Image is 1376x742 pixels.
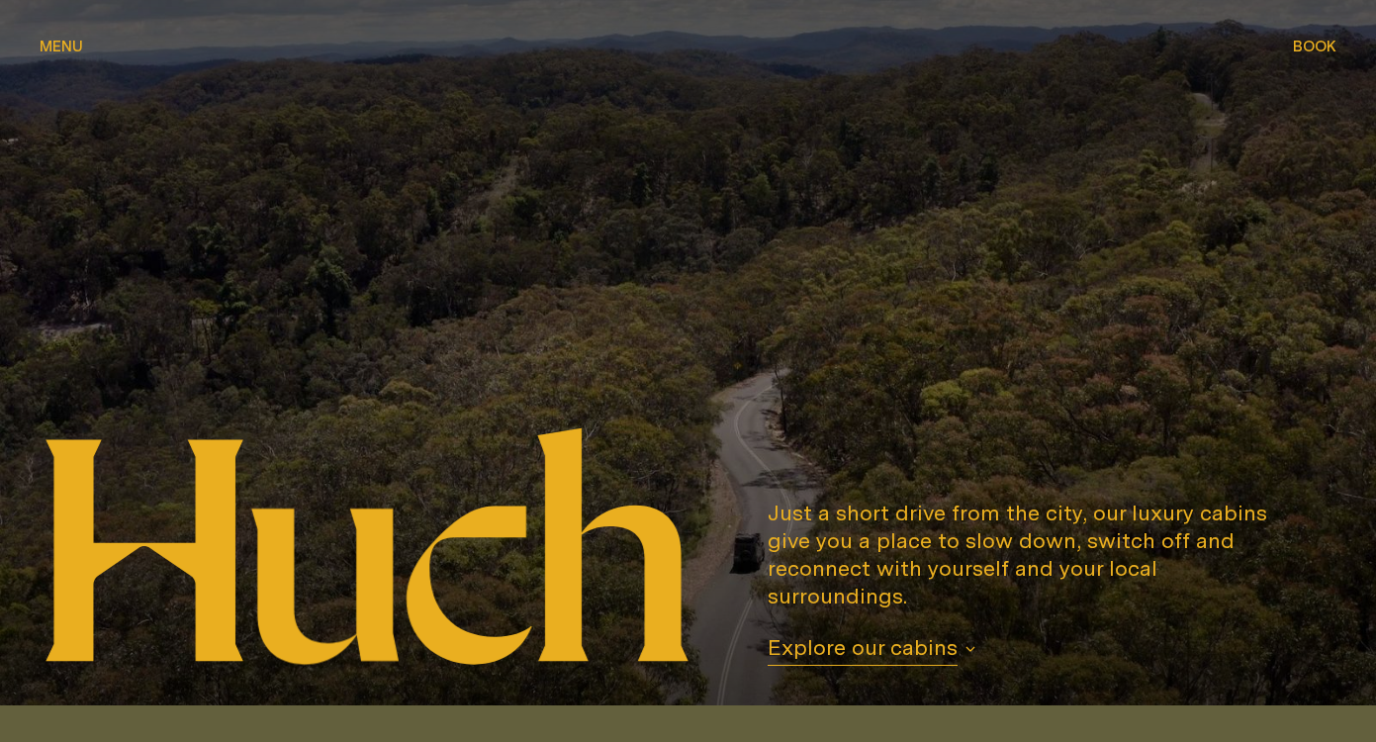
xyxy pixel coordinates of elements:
[40,39,83,53] span: Menu
[1293,36,1336,59] button: show booking tray
[1293,39,1336,53] span: Book
[40,36,83,59] button: show menu
[768,499,1298,609] p: Just a short drive from the city, our luxury cabins give you a place to slow down, switch off and...
[768,633,958,666] span: Explore our cabins
[768,633,975,666] button: Explore our cabins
